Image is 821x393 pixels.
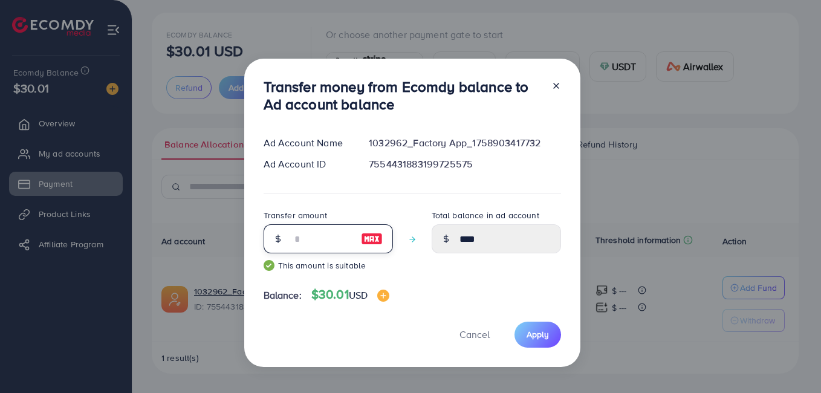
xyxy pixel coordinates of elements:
span: Cancel [459,328,490,341]
button: Cancel [444,322,505,348]
button: Apply [514,322,561,348]
span: USD [349,288,368,302]
div: 7554431883199725575 [359,157,570,171]
h4: $30.01 [311,287,389,302]
div: Ad Account ID [254,157,360,171]
small: This amount is suitable [264,259,393,271]
span: Balance: [264,288,302,302]
span: Apply [527,328,549,340]
img: image [377,290,389,302]
iframe: Chat [770,339,812,384]
label: Total balance in ad account [432,209,539,221]
img: guide [264,260,274,271]
h3: Transfer money from Ecomdy balance to Ad account balance [264,78,542,113]
div: 1032962_Factory App_1758903417732 [359,136,570,150]
div: Ad Account Name [254,136,360,150]
img: image [361,232,383,246]
label: Transfer amount [264,209,327,221]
